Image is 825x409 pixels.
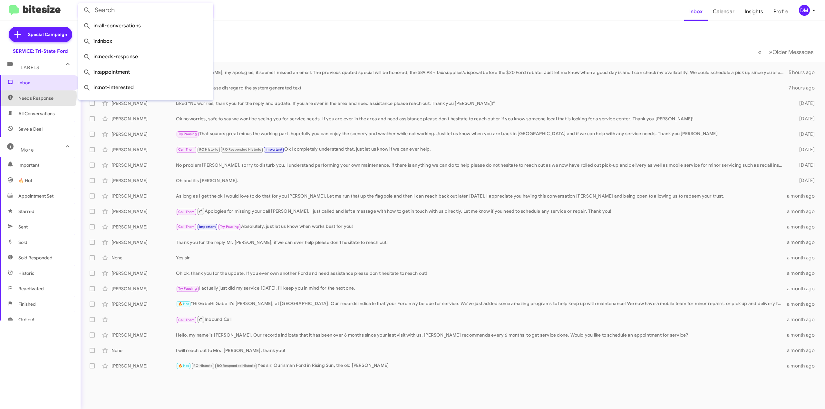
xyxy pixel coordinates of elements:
span: » [769,48,772,56]
div: [PERSON_NAME] [112,363,176,369]
div: [PERSON_NAME] [112,332,176,338]
span: Try Pausing [178,132,197,136]
div: [PERSON_NAME] [112,193,176,199]
div: [PERSON_NAME] [112,301,176,307]
span: Call Them [178,147,195,152]
span: All Conversations [18,110,55,117]
span: Starred [18,208,34,215]
div: Oh and it's [PERSON_NAME]. [176,177,787,184]
div: Apologies for missing your call [PERSON_NAME], I just called and left a message with how to get i... [176,207,787,215]
span: Labels [21,65,39,70]
span: RO Historic [193,364,212,368]
span: Finished [18,301,36,307]
div: [DATE] [787,162,820,168]
div: a month ago [787,363,820,369]
span: More [21,147,34,153]
div: [DATE] [787,146,820,153]
div: [PERSON_NAME] [112,208,176,215]
span: in:appointment [83,64,208,80]
div: a month ago [787,285,820,292]
nav: Page navigation example [754,45,817,59]
span: Sold [18,239,27,246]
span: RO Historic [199,147,218,152]
button: Previous [754,45,765,59]
div: [PERSON_NAME] [112,116,176,122]
span: « [758,48,762,56]
div: a month ago [787,208,820,215]
a: Calendar [708,2,740,21]
div: [PERSON_NAME] [112,270,176,276]
div: Liked “No worries, thank you for the reply and update! If you are ever in the area and need assis... [176,100,787,107]
button: Next [765,45,817,59]
div: [PERSON_NAME] [112,100,176,107]
span: Reactivated [18,285,44,292]
div: SERVICE: Tri-State Ford [13,48,68,54]
span: in:all-conversations [83,18,208,33]
span: in:not-interested [83,80,208,95]
div: 7 hours ago [787,85,820,91]
div: Oh ok, thank you for the update. If you ever own another Ford and need assistance please don't he... [176,270,787,276]
div: [DATE] [787,100,820,107]
div: [PERSON_NAME] [112,162,176,168]
div: a month ago [787,224,820,230]
div: [DATE] [787,116,820,122]
div: DM [799,5,810,16]
button: DM [793,5,818,16]
div: Yes sir, Ourisman Ford in Rising Sun, the old [PERSON_NAME] [176,362,787,369]
div: [PERSON_NAME] [112,146,176,153]
div: [PERSON_NAME] [112,285,176,292]
input: Search [78,3,213,18]
span: Opt out [18,316,34,323]
div: Hello, my name is [PERSON_NAME]. Our records indicate that it has been over 6 months since your l... [176,332,787,338]
span: Inbox [18,79,73,86]
div: a month ago [787,332,820,338]
span: Important [266,147,282,152]
span: Sold Responded [18,255,53,261]
div: a month ago [787,239,820,246]
span: Appointment Set [18,193,53,199]
div: Ok no worries, safe to say we wont be seeing you for service needs. If you are ever in the area a... [176,116,787,122]
span: Older Messages [772,49,813,56]
span: Special Campaign [28,31,67,38]
div: "Hi GabeHi Gabe it's [PERSON_NAME], at [GEOGRAPHIC_DATA]. Our records indicate that your Ford may... [176,300,787,308]
div: None [112,255,176,261]
div: Absolutely, just let us know when works best for you! [176,223,787,230]
span: Needs Response [18,95,73,101]
span: in:sold-verified [83,95,208,111]
span: 🔥 Hot [178,302,189,306]
div: I will reach out to Mrs. [PERSON_NAME], thank you! [176,347,787,354]
span: 🔥 Hot [178,364,189,368]
div: Hey [PERSON_NAME], my apologies, it seems I missed an email. The previous quoted special will be ... [176,69,787,76]
div: my apologies, please disregard the system generated text [176,85,787,91]
span: Call Them [178,225,195,229]
div: a month ago [787,301,820,307]
div: No problem [PERSON_NAME], sorry to disturb you. I understand performing your own maintenance, if ... [176,162,787,168]
span: Save a Deal [18,126,43,132]
span: 🔥 Hot [18,177,32,184]
div: I actually just did my service [DATE]. I'll keep you in mind for the next one. [176,285,787,292]
span: Call Them [178,318,195,322]
span: Call Them [178,210,195,214]
div: a month ago [787,255,820,261]
div: As long as I get the ok I would love to do that for you [PERSON_NAME], Let me run that up the fla... [176,193,787,199]
div: [DATE] [787,131,820,137]
div: Yes sir [176,255,787,261]
a: Inbox [684,2,708,21]
a: Insights [740,2,768,21]
div: [PERSON_NAME] [112,131,176,137]
div: [PERSON_NAME] [112,224,176,230]
div: [DATE] [787,177,820,184]
div: a month ago [787,270,820,276]
span: Try Pausing [178,286,197,291]
div: [PERSON_NAME] [112,177,176,184]
div: [PERSON_NAME] [112,239,176,246]
span: in:needs-response [83,49,208,64]
span: RO Responded Historic [217,364,256,368]
span: Try Pausing [220,225,239,229]
div: a month ago [787,316,820,323]
a: Profile [768,2,793,21]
